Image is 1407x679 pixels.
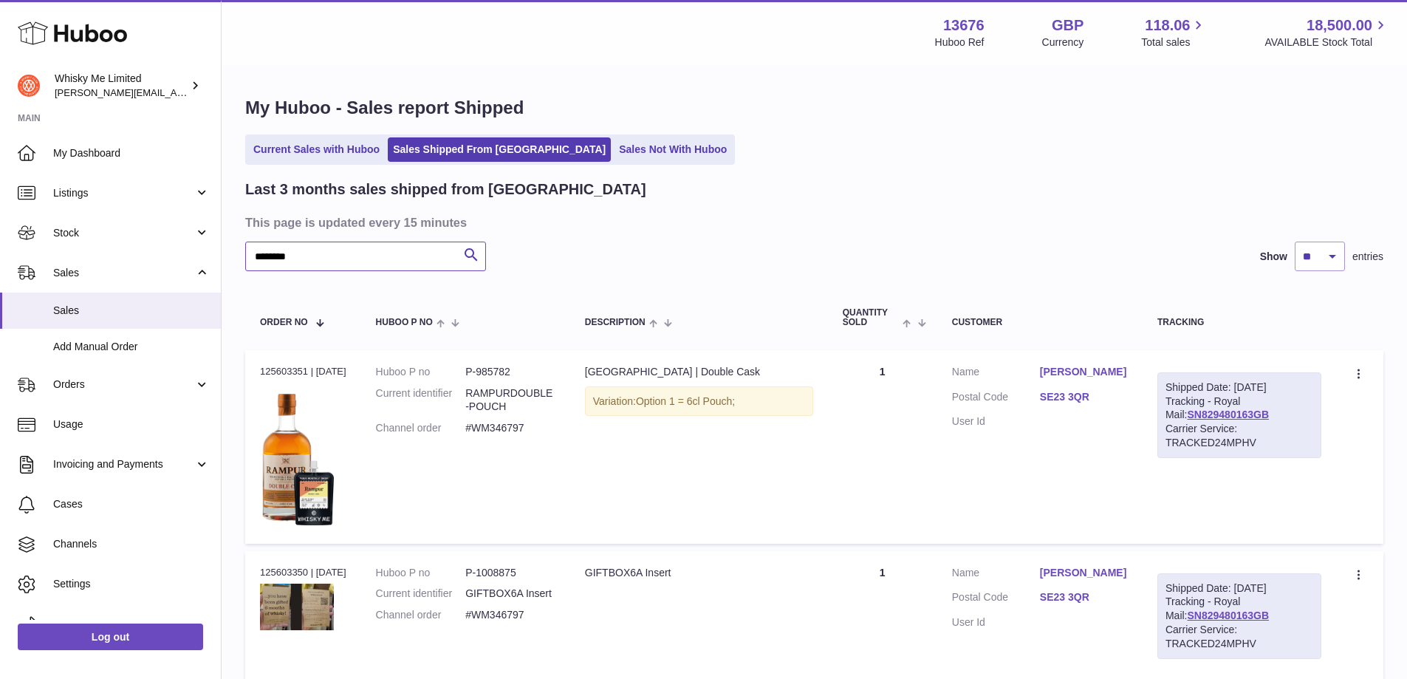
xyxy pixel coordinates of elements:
dt: User Id [952,414,1040,429]
a: [PERSON_NAME] [1040,566,1128,580]
span: [PERSON_NAME][EMAIL_ADDRESS][DOMAIN_NAME] [55,86,296,98]
div: Huboo Ref [935,35,985,50]
div: [GEOGRAPHIC_DATA] | Double Cask [585,365,813,379]
span: Order No [260,318,308,327]
a: [PERSON_NAME] [1040,365,1128,379]
h3: This page is updated every 15 minutes [245,214,1380,231]
div: 125603350 | [DATE] [260,566,346,579]
h2: Last 3 months sales shipped from [GEOGRAPHIC_DATA] [245,180,646,199]
dd: RAMPURDOUBLE-POUCH [465,386,555,414]
a: 18,500.00 AVAILABLE Stock Total [1264,16,1389,50]
span: Sales [53,266,194,280]
span: AVAILABLE Stock Total [1264,35,1389,50]
dt: Channel order [376,421,466,435]
div: Customer [952,318,1128,327]
span: Orders [53,378,194,392]
div: GIFTBOX6A Insert [585,566,813,580]
dt: Name [952,365,1040,383]
dt: Postal Code [952,590,1040,608]
div: Currency [1042,35,1084,50]
div: Shipped Date: [DATE] [1165,381,1313,395]
span: Settings [53,577,210,591]
dt: Postal Code [952,390,1040,408]
a: Sales Shipped From [GEOGRAPHIC_DATA] [388,137,611,162]
a: SE23 3QR [1040,590,1128,604]
td: 1 [828,350,937,544]
dt: Name [952,566,1040,584]
span: 18,500.00 [1307,16,1372,35]
span: Quantity Sold [843,308,900,327]
strong: GBP [1052,16,1084,35]
span: Huboo P no [376,318,433,327]
dt: Current identifier [376,386,466,414]
div: Tracking - Royal Mail: [1157,372,1321,458]
span: 118.06 [1145,16,1190,35]
span: Description [585,318,646,327]
a: SE23 3QR [1040,390,1128,404]
div: Shipped Date: [DATE] [1165,581,1313,596]
span: Sales [53,304,210,318]
img: frances@whiskyshop.com [18,75,40,97]
dd: #WM346797 [465,608,555,622]
div: Variation: [585,386,813,417]
a: SN829480163GB [1188,610,1270,621]
dt: Huboo P no [376,365,466,379]
span: Cases [53,497,210,511]
h1: My Huboo - Sales report Shipped [245,96,1383,120]
div: Carrier Service: TRACKED24MPHV [1165,422,1313,450]
span: Option 1 = 6cl Pouch; [636,395,735,407]
dt: Huboo P no [376,566,466,580]
span: Returns [53,617,210,631]
dd: #WM346797 [465,421,555,435]
a: Log out [18,624,203,650]
div: Tracking [1157,318,1321,327]
a: SN829480163GB [1188,409,1270,420]
span: entries [1352,250,1383,264]
img: 136761725538791.png [260,584,334,630]
a: Current Sales with Huboo [248,137,385,162]
dd: GIFTBOX6A Insert [465,587,555,601]
dd: P-1008875 [465,566,555,580]
span: Listings [53,186,194,200]
img: Packcutout_9579b6af-601e-4b95-8b0e-962130167b11.png [260,383,334,525]
dt: Channel order [376,608,466,622]
span: Invoicing and Payments [53,457,194,471]
span: Channels [53,537,210,551]
div: 125603351 | [DATE] [260,365,346,378]
a: Sales Not With Huboo [614,137,732,162]
span: Stock [53,226,194,240]
dd: P-985782 [465,365,555,379]
strong: 13676 [943,16,985,35]
span: Usage [53,417,210,431]
label: Show [1260,250,1287,264]
div: Carrier Service: TRACKED24MPHV [1165,623,1313,651]
a: 118.06 Total sales [1141,16,1207,50]
span: Add Manual Order [53,340,210,354]
span: Total sales [1141,35,1207,50]
span: My Dashboard [53,146,210,160]
dt: Current identifier [376,587,466,601]
dt: User Id [952,615,1040,629]
div: Whisky Me Limited [55,72,188,100]
div: Tracking - Royal Mail: [1157,573,1321,659]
